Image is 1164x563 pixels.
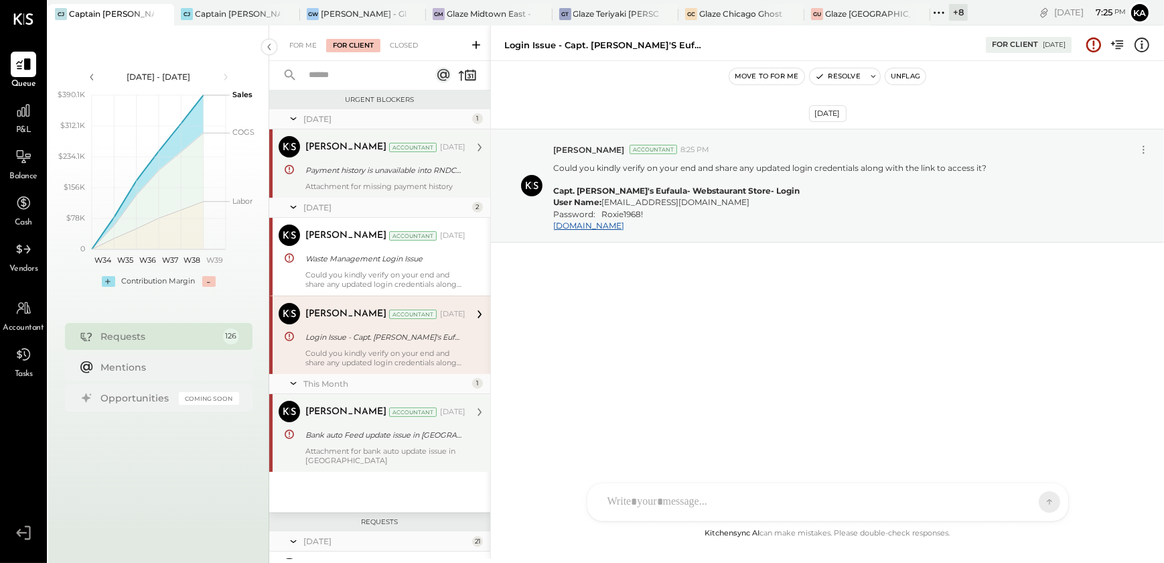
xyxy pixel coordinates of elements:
[58,151,85,161] text: $234.1K
[433,8,445,20] div: GM
[553,197,601,207] b: User Name:
[885,68,926,84] button: Unflag
[1043,40,1066,50] div: [DATE]
[58,90,85,99] text: $390.1K
[101,361,232,374] div: Mentions
[1054,6,1126,19] div: [DATE]
[184,255,200,265] text: W38
[161,255,177,265] text: W37
[504,39,705,52] div: Login Issue - Capt. [PERSON_NAME]'s Eufaula- Webstaurant Store
[80,244,85,253] text: 0
[139,255,155,265] text: W36
[305,349,465,367] div: Could you kindly verify on your end and share any updated login credentials along with the link t...
[276,517,484,527] div: Requests
[60,121,85,130] text: $312.1K
[1129,2,1151,23] button: Ka
[383,39,425,52] div: Closed
[64,182,85,192] text: $156K
[809,105,847,122] div: [DATE]
[303,378,469,389] div: This Month
[3,322,44,334] span: Accountant
[553,162,987,231] p: Could you kindly verify on your end and share any updated login credentials along with the link t...
[559,8,571,20] div: GT
[440,407,465,418] div: [DATE]
[1,237,46,275] a: Vendors
[553,208,987,220] div: Password: Roxie1968!
[1,190,46,229] a: Cash
[440,142,465,153] div: [DATE]
[472,378,483,389] div: 1
[1,342,46,381] a: Tasks
[305,164,461,177] div: Payment history is unavailable into RNDC portal
[102,71,216,82] div: [DATE] - [DATE]
[232,90,252,99] text: Sales
[122,276,196,287] div: Contribution Margin
[305,141,386,154] div: [PERSON_NAME]
[472,536,483,547] div: 21
[69,8,154,19] div: Captain [PERSON_NAME]'s Eufaula
[206,255,222,265] text: W39
[1037,5,1051,19] div: copy link
[303,202,469,213] div: [DATE]
[305,308,386,321] div: [PERSON_NAME]
[472,113,483,124] div: 1
[305,446,465,465] div: Attachment for bank auto update issue in [GEOGRAPHIC_DATA]
[307,8,319,20] div: GW
[202,276,216,287] div: -
[685,8,697,20] div: GC
[305,252,461,265] div: Waste Management Login Issue
[101,330,216,343] div: Requests
[16,125,31,137] span: P&L
[9,263,38,275] span: Vendors
[305,229,386,243] div: [PERSON_NAME]
[440,231,465,241] div: [DATE]
[326,39,380,52] div: For Client
[223,328,239,345] div: 126
[305,330,461,344] div: Login Issue - Capt. [PERSON_NAME]'s Eufaula- Webstaurant Store
[573,8,658,19] div: Glaze Teriyaki [PERSON_NAME] Street - [PERSON_NAME] River [PERSON_NAME] LLC
[472,202,483,212] div: 2
[195,8,280,19] div: Captain [PERSON_NAME]'s Mcalestar
[729,68,804,84] button: Move to for me
[440,309,465,320] div: [DATE]
[321,8,406,19] div: [PERSON_NAME] - Glaze Williamsburg One LLC
[181,8,193,20] div: CJ
[389,143,437,152] div: Accountant
[389,408,437,417] div: Accountant
[992,40,1038,50] div: For Client
[305,405,386,419] div: [PERSON_NAME]
[305,182,465,191] div: Attachment for missing payment history
[305,428,461,442] div: Bank auto Feed update issue in [GEOGRAPHIC_DATA]
[1,296,46,334] a: Accountant
[283,39,323,52] div: For Me
[389,310,437,319] div: Accountant
[101,391,172,405] div: Opportunities
[117,255,133,265] text: W35
[447,8,532,19] div: Glaze Midtown East - Glaze Lexington One LLC
[303,536,469,547] div: [DATE]
[1,144,46,183] a: Balance
[630,145,677,154] div: Accountant
[179,392,239,405] div: Coming Soon
[66,213,85,223] text: $78K
[553,144,624,155] span: [PERSON_NAME]
[15,217,32,229] span: Cash
[810,68,866,84] button: Resolve
[232,127,254,137] text: COGS
[825,8,910,19] div: Glaze [GEOGRAPHIC_DATA] - 110 Uni
[305,270,465,289] div: Could you kindly verify on your end and share any updated login credentials along with the link t...
[1,98,46,137] a: P&L
[1,52,46,90] a: Queue
[9,171,38,183] span: Balance
[94,255,112,265] text: W34
[15,369,33,381] span: Tasks
[811,8,823,20] div: GU
[680,145,709,155] span: 8:25 PM
[55,8,67,20] div: CJ
[11,78,36,90] span: Queue
[553,186,800,196] b: Capt. [PERSON_NAME]'s Eufaula- Webstaurant Store- Login
[389,231,437,241] div: Accountant
[553,221,624,231] a: [DOMAIN_NAME]
[949,4,968,21] div: + 8
[276,95,484,105] div: Urgent Blockers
